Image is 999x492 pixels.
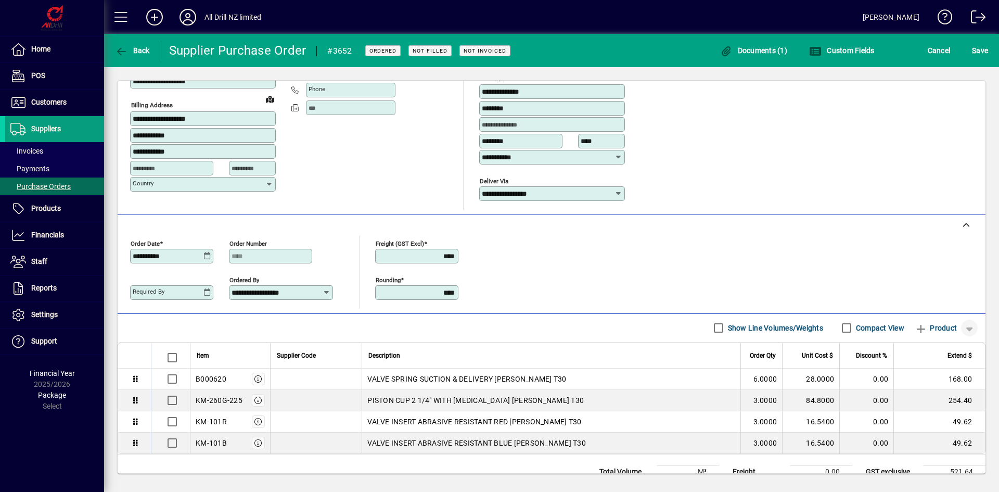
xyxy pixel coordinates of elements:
span: Purchase Orders [10,182,71,191]
td: M³ [657,465,719,478]
span: Payments [10,165,49,173]
div: Supplier Purchase Order [169,42,306,59]
span: Extend $ [947,350,972,361]
span: Suppliers [31,124,61,133]
span: Not Filled [413,47,447,54]
a: Staff [5,249,104,275]
span: Unit Cost $ [802,350,833,361]
span: Home [31,45,50,53]
td: 521.64 [923,465,985,478]
td: 168.00 [893,369,985,390]
td: 3.0000 [740,390,782,411]
button: Add [138,8,171,27]
td: 6.0000 [740,369,782,390]
td: Total Volume [594,465,657,478]
td: 49.62 [893,433,985,453]
button: Documents (1) [717,41,790,60]
mat-label: Country [133,180,153,187]
a: Products [5,196,104,222]
button: Save [969,41,991,60]
div: All Drill NZ limited [204,9,262,26]
span: ave [972,42,988,59]
td: 28.0000 [782,369,839,390]
label: Show Line Volumes/Weights [726,323,823,333]
td: 16.5400 [782,433,839,453]
td: GST exclusive [861,465,923,478]
span: Supplier Code [277,350,316,361]
span: Reports [31,284,57,292]
span: Package [38,391,66,399]
a: Home [5,36,104,62]
mat-label: Phone [309,85,325,93]
td: Freight [727,465,790,478]
span: Support [31,337,57,345]
span: Custom Fields [809,46,875,55]
span: PISTON CUP 2 1/4" WITH [MEDICAL_DATA] [PERSON_NAME] T30 [367,395,584,406]
a: Payments [5,160,104,178]
span: Description [368,350,400,361]
span: Cancel [928,42,951,59]
a: Customers [5,90,104,116]
a: Reports [5,275,104,301]
span: Documents (1) [720,46,787,55]
a: View on map [262,91,278,107]
div: [PERSON_NAME] [863,9,919,26]
td: 49.62 [893,411,985,433]
span: Invoices [10,147,43,155]
span: POS [31,71,45,80]
div: KM-101B [196,438,227,448]
a: Support [5,329,104,355]
mat-label: Order date [131,239,160,247]
span: Customers [31,98,67,106]
span: Not Invoiced [464,47,506,54]
span: Ordered [369,47,396,54]
mat-label: Rounding [376,276,401,283]
span: Discount % [856,350,887,361]
a: Settings [5,302,104,328]
div: #3652 [327,43,352,59]
span: Financial Year [30,369,75,377]
span: Products [31,204,61,212]
td: 0.00 [839,433,893,453]
a: Purchase Orders [5,178,104,195]
button: Custom Fields [806,41,877,60]
div: KM-101R [196,417,227,427]
mat-label: Freight (GST excl) [376,239,424,247]
span: Settings [31,310,58,319]
span: Item [197,350,209,361]
span: Financials [31,231,64,239]
mat-label: Order number [229,239,267,247]
button: Back [112,41,152,60]
button: Cancel [925,41,953,60]
td: 254.40 [893,390,985,411]
a: Invoices [5,142,104,160]
a: Knowledge Base [930,2,953,36]
td: 3.0000 [740,433,782,453]
button: Product [910,319,962,337]
a: POS [5,63,104,89]
td: 0.00 [790,465,852,478]
span: VALVE INSERT ABRASIVE RESISTANT BLUE [PERSON_NAME] T30 [367,438,586,448]
span: VALVE INSERT ABRASIVE RESISTANT RED [PERSON_NAME] T30 [367,417,581,427]
span: Staff [31,257,47,266]
td: 0.00 [839,411,893,433]
td: 0.00 [839,369,893,390]
span: S [972,46,976,55]
div: KM-260G-225 [196,395,242,406]
div: B000620 [196,374,226,384]
mat-label: Required by [133,288,164,295]
app-page-header-button: Back [104,41,161,60]
td: 16.5400 [782,411,839,433]
span: Product [915,320,957,336]
td: 3.0000 [740,411,782,433]
label: Compact View [854,323,904,333]
mat-label: Deliver via [480,177,508,184]
span: Order Qty [750,350,776,361]
a: Financials [5,222,104,248]
span: VALVE SPRING SUCTION & DELIVERY [PERSON_NAME] T30 [367,374,566,384]
a: Logout [963,2,986,36]
mat-label: Ordered by [229,276,259,283]
td: 84.8000 [782,390,839,411]
span: Back [115,46,150,55]
button: Profile [171,8,204,27]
